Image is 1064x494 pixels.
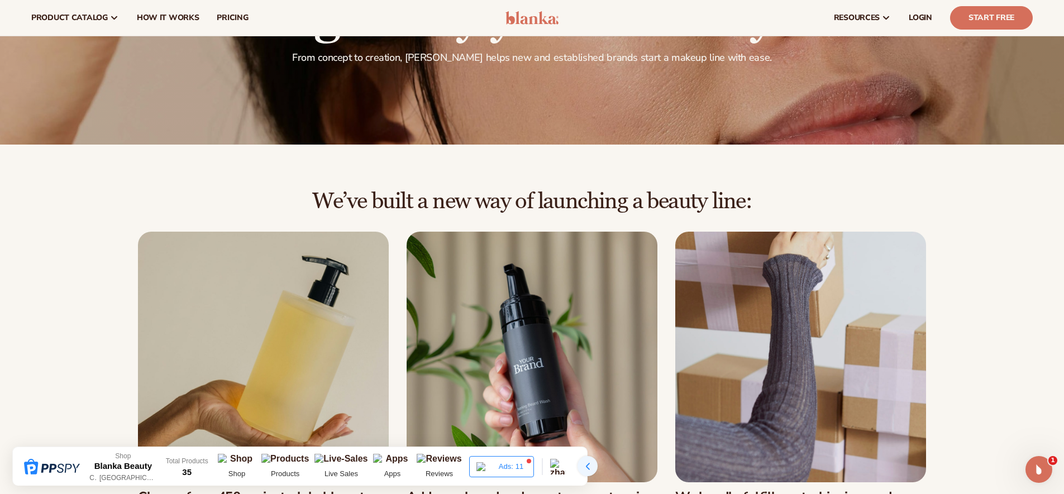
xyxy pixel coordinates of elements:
span: How It Works [137,13,199,22]
a: Start Free [950,6,1033,30]
span: LOGIN [909,13,932,22]
h2: We’ve built a new way of launching a beauty line: [31,189,1033,214]
img: Male hand holding beard wash. [407,232,657,482]
img: Female moving shipping boxes. [675,232,926,482]
p: From concept to creation, [PERSON_NAME] helps new and established brands start a makeup line with... [220,51,844,64]
span: 1 [1048,456,1057,465]
iframe: Intercom live chat [1025,456,1052,483]
span: pricing [217,13,248,22]
span: product catalog [31,13,108,22]
span: resources [834,13,880,22]
img: Female hand holding soap bottle. [138,232,389,482]
img: logo [505,11,559,25]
